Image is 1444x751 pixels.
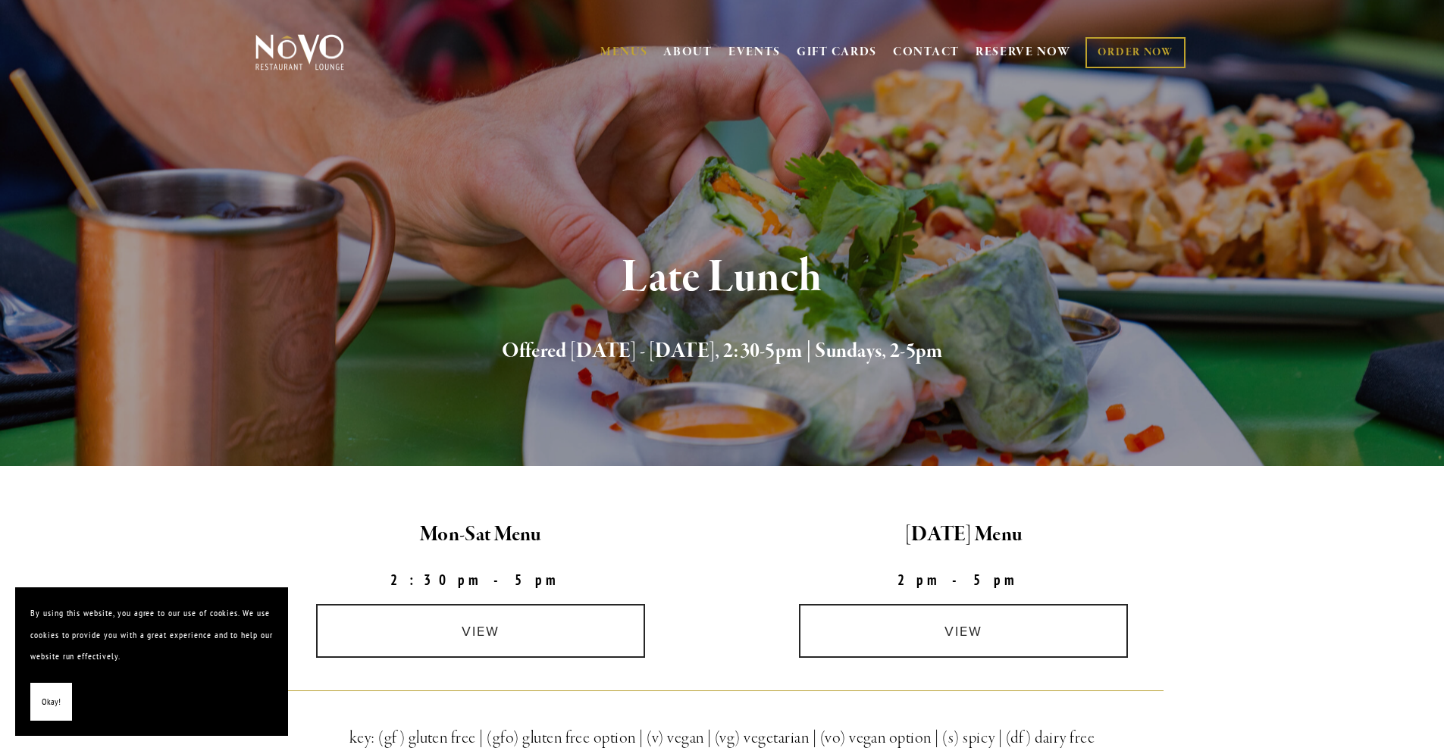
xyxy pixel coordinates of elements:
[976,38,1071,67] a: RESERVE NOW
[30,683,72,721] button: Okay!
[280,253,1164,302] h1: Late Lunch
[893,38,960,67] a: CONTACT
[42,691,61,713] span: Okay!
[600,45,648,60] a: MENUS
[30,602,273,668] p: By using this website, you agree to our use of cookies. We use cookies to provide you with a grea...
[897,571,1029,589] strong: 2pm-5pm
[390,571,571,589] strong: 2:30pm-5pm
[799,604,1128,658] a: view
[797,38,877,67] a: GIFT CARDS
[252,33,347,71] img: Novo Restaurant &amp; Lounge
[1085,37,1185,68] a: ORDER NOW
[280,336,1164,368] h2: Offered [DATE] - [DATE], 2:30-5pm | Sundays, 2-5pm
[663,45,713,60] a: ABOUT
[15,587,288,736] section: Cookie banner
[252,519,709,551] h2: Mon-Sat Menu
[728,45,781,60] a: EVENTS
[316,604,645,658] a: view
[735,519,1192,551] h2: [DATE] Menu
